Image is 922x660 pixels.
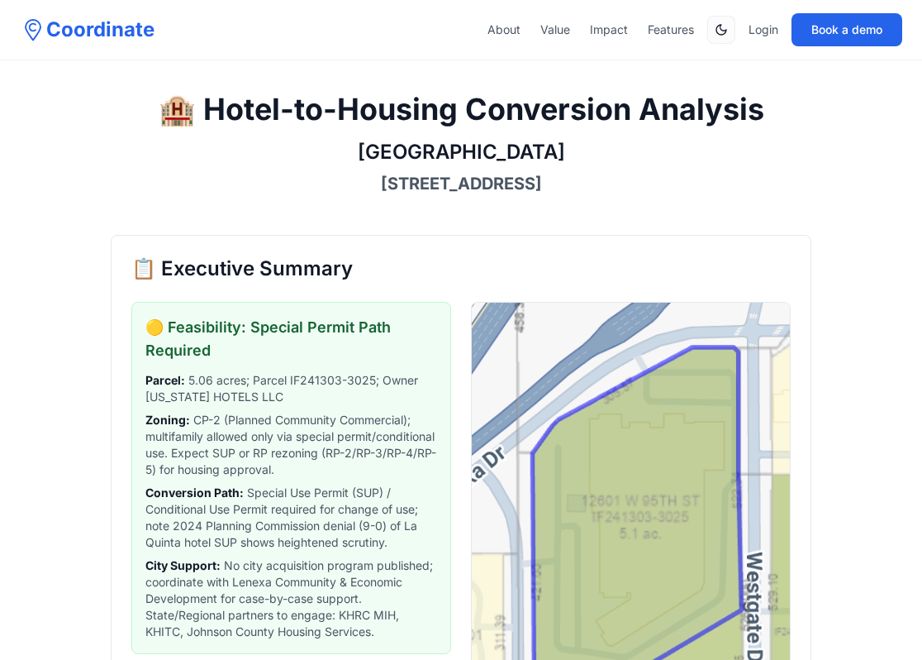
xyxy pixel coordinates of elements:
[749,22,778,38] a: Login
[131,256,791,282] h2: 📋 Executive Summary
[145,373,185,387] strong: Parcel :
[111,93,811,126] h1: 🏨 Hotel-to-Housing Conversion Analysis
[111,139,811,165] h2: [GEOGRAPHIC_DATA]
[145,558,221,572] strong: City Support :
[145,557,437,640] span: No city acquisition program published; coordinate with Lenexa Community & Economic Development fo...
[20,17,46,43] img: Coordinate
[20,17,154,43] a: Coordinate
[145,485,437,551] span: Special Use Permit (SUP) / Conditional Use Permit required for change of use; note 2024 Planning ...
[46,17,154,43] span: Coordinate
[648,22,694,38] a: Features
[145,413,190,427] strong: Zoning :
[791,13,902,46] button: Book a demo
[145,412,437,478] span: CP-2 (Planned Community Commercial); multifamily allowed only via special permit/conditional use....
[111,172,811,195] h3: [STREET_ADDRESS]
[590,22,628,38] a: Impact
[540,22,570,38] a: Value
[487,22,520,38] a: About
[707,16,735,44] button: Switch to dark mode
[145,372,437,405] span: 5.06 acres; Parcel IF241303-3025; Owner [US_STATE] HOTELS LLC
[145,316,437,362] h3: 🟡 Feasibility: Special Permit Path Required
[145,485,244,500] strong: Conversion Path :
